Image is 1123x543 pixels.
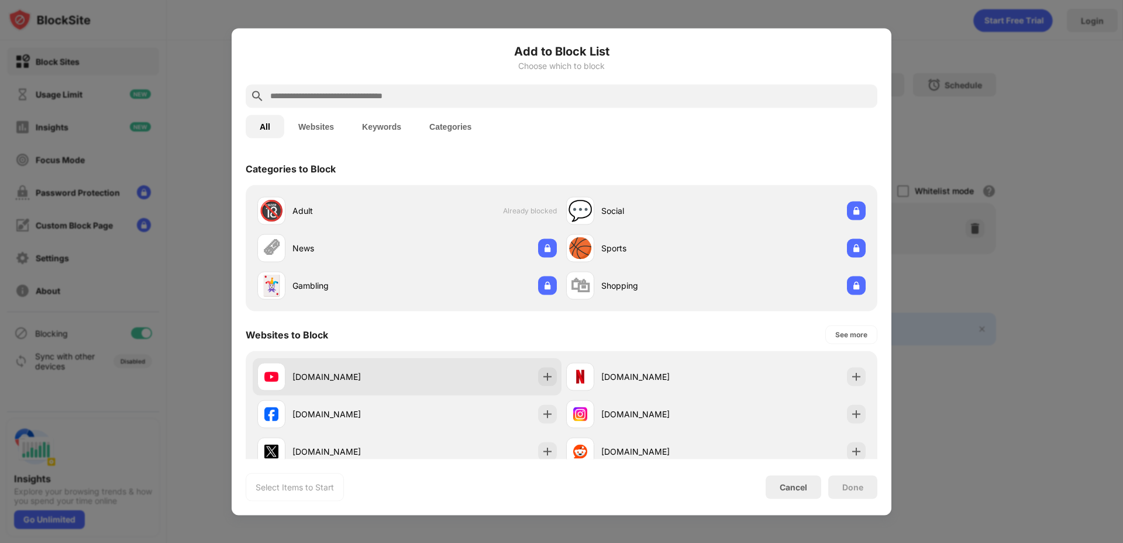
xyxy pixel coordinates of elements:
[601,242,716,254] div: Sports
[264,444,278,458] img: favicons
[601,445,716,458] div: [DOMAIN_NAME]
[250,89,264,103] img: search.svg
[292,445,407,458] div: [DOMAIN_NAME]
[601,408,716,420] div: [DOMAIN_NAME]
[573,407,587,421] img: favicons
[573,369,587,383] img: favicons
[601,371,716,383] div: [DOMAIN_NAME]
[256,481,334,493] div: Select Items to Start
[601,205,716,217] div: Social
[570,274,590,298] div: 🛍
[573,444,587,458] img: favicons
[503,206,557,215] span: Already blocked
[246,162,336,174] div: Categories to Block
[246,42,877,60] h6: Add to Block List
[780,482,807,492] div: Cancel
[292,408,407,420] div: [DOMAIN_NAME]
[246,61,877,70] div: Choose which to block
[835,328,867,340] div: See more
[568,199,592,223] div: 💬
[292,242,407,254] div: News
[415,115,485,138] button: Categories
[259,274,284,298] div: 🃏
[264,407,278,421] img: favicons
[246,115,284,138] button: All
[292,205,407,217] div: Adult
[292,279,407,292] div: Gambling
[246,328,328,340] div: Websites to Block
[842,482,863,492] div: Done
[292,371,407,383] div: [DOMAIN_NAME]
[261,236,281,260] div: 🗞
[601,279,716,292] div: Shopping
[259,199,284,223] div: 🔞
[264,369,278,383] img: favicons
[568,236,592,260] div: 🏀
[284,115,348,138] button: Websites
[348,115,415,138] button: Keywords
